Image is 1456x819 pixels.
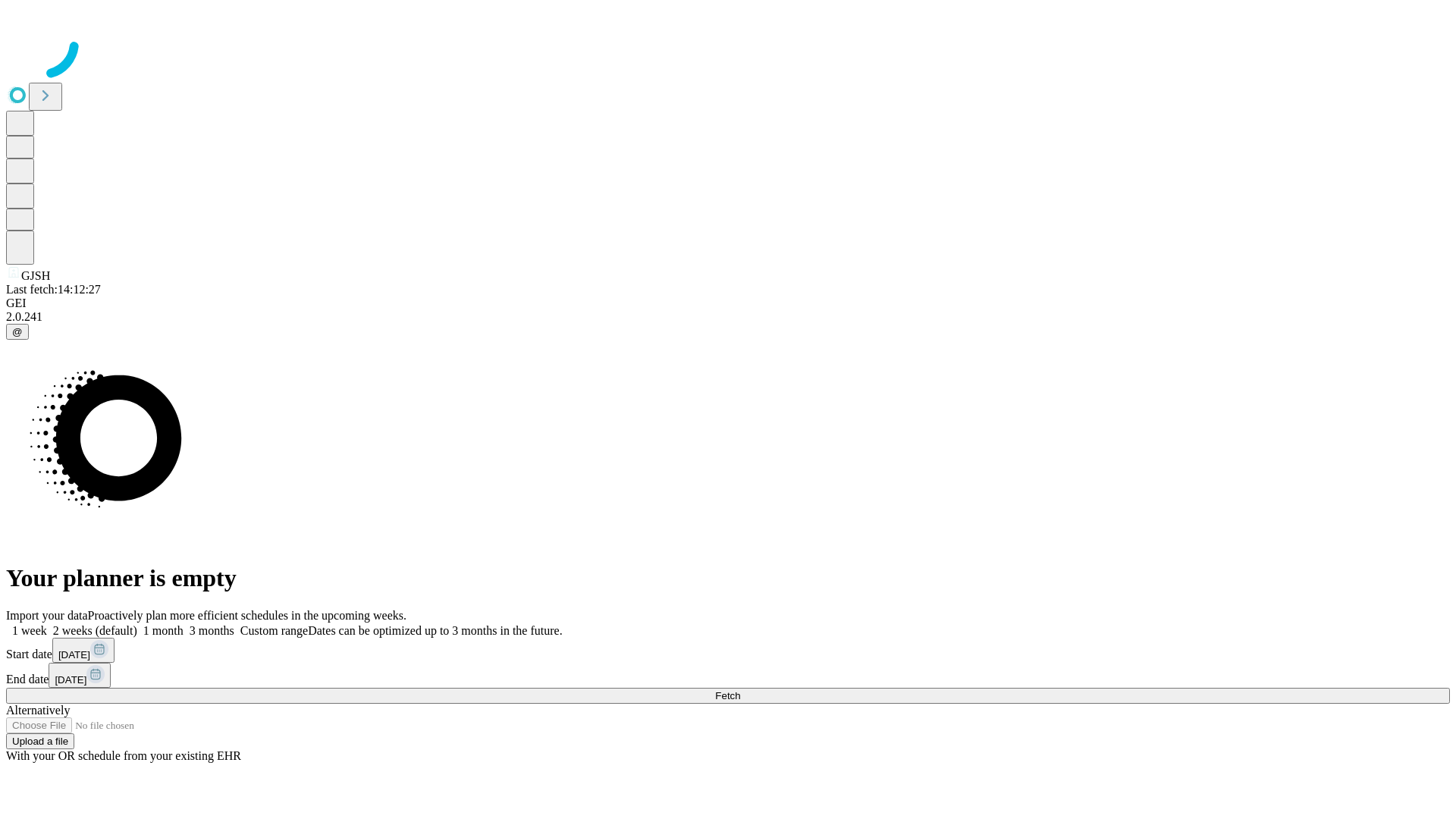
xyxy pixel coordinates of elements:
[6,609,88,622] span: Import your data
[53,624,137,637] span: 2 weeks (default)
[6,310,1450,324] div: 2.0.241
[240,624,308,637] span: Custom range
[55,674,86,686] span: [DATE]
[6,733,74,749] button: Upload a file
[49,663,111,688] button: [DATE]
[21,269,50,282] span: GJSH
[52,638,115,663] button: [DATE]
[6,688,1450,704] button: Fetch
[6,749,241,762] span: With your OR schedule from your existing EHR
[6,283,101,296] span: Last fetch: 14:12:27
[190,624,234,637] span: 3 months
[6,638,1450,663] div: Start date
[6,663,1450,688] div: End date
[88,609,406,622] span: Proactively plan more efficient schedules in the upcoming weeks.
[143,624,184,637] span: 1 month
[12,326,23,337] span: @
[58,649,90,661] span: [DATE]
[715,690,740,701] span: Fetch
[12,624,47,637] span: 1 week
[308,624,562,637] span: Dates can be optimized up to 3 months in the future.
[6,564,1450,592] h1: Your planner is empty
[6,704,70,717] span: Alternatively
[6,297,1450,310] div: GEI
[6,324,29,340] button: @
